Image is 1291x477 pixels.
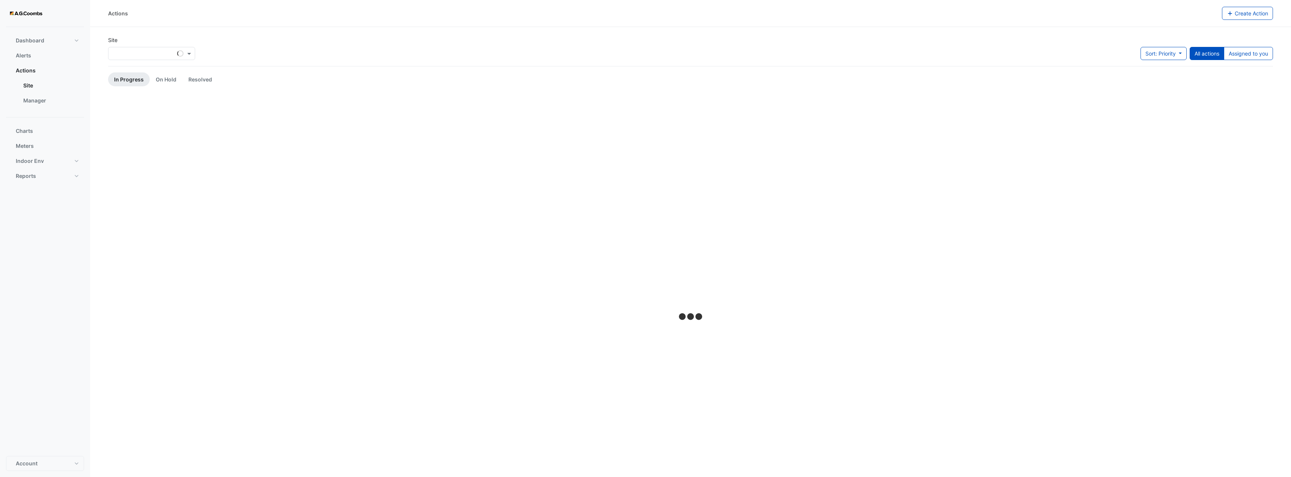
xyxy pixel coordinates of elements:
[6,169,84,184] button: Reports
[16,157,44,165] span: Indoor Env
[1224,47,1273,60] button: Assigned to you
[6,138,84,153] button: Meters
[16,127,33,135] span: Charts
[6,33,84,48] button: Dashboard
[16,142,34,150] span: Meters
[16,37,44,44] span: Dashboard
[108,72,150,86] a: In Progress
[17,93,84,108] a: Manager
[108,36,117,44] label: Site
[6,123,84,138] button: Charts
[1235,10,1268,17] span: Create Action
[182,72,218,86] a: Resolved
[6,153,84,169] button: Indoor Env
[6,78,84,111] div: Actions
[108,9,128,17] div: Actions
[16,172,36,180] span: Reports
[6,456,84,471] button: Account
[6,48,84,63] button: Alerts
[1141,47,1187,60] button: Sort: Priority
[1222,7,1273,20] button: Create Action
[17,78,84,93] a: Site
[1190,47,1224,60] button: All actions
[16,67,36,74] span: Actions
[150,72,182,86] a: On Hold
[6,63,84,78] button: Actions
[1145,50,1176,57] span: Sort: Priority
[16,460,38,467] span: Account
[9,6,43,21] img: Company Logo
[16,52,31,59] span: Alerts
